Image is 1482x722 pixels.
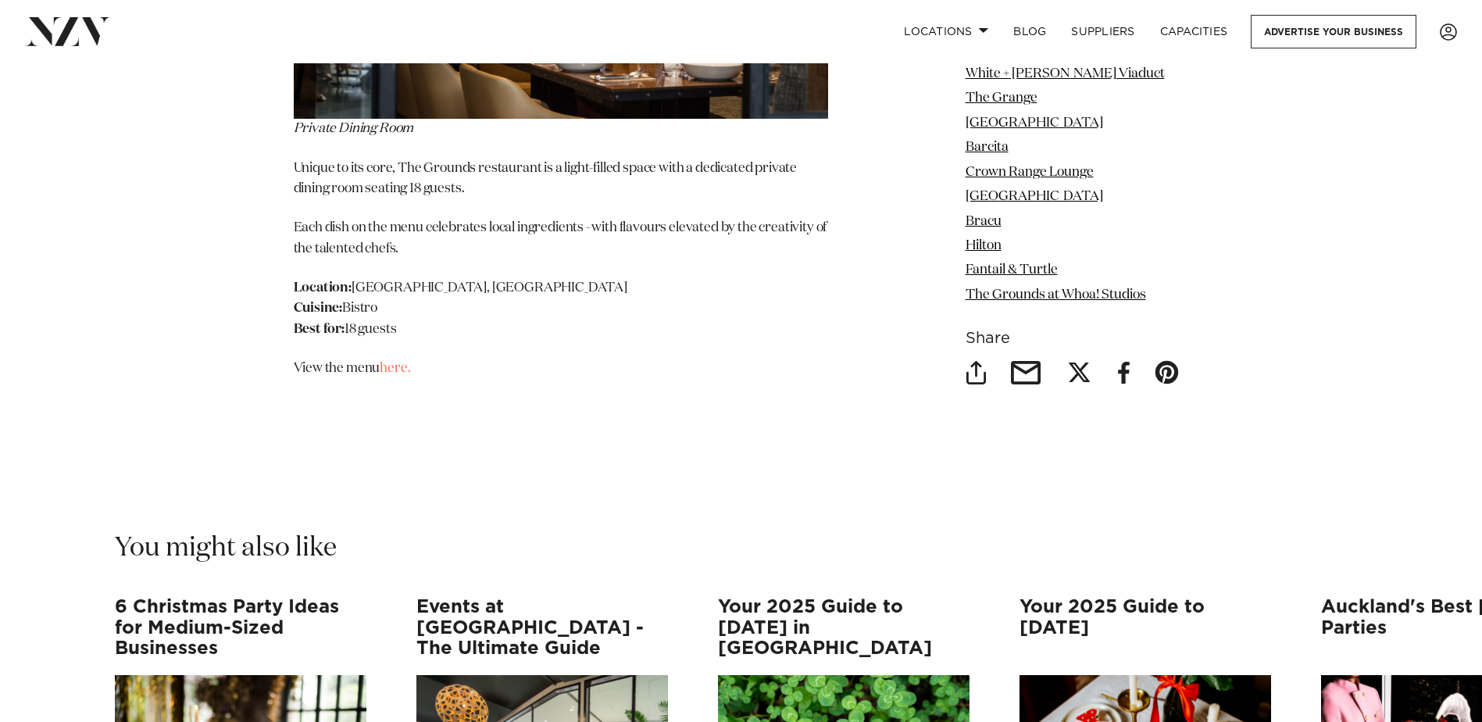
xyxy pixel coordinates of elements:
h2: You might also like [115,531,337,566]
a: [GEOGRAPHIC_DATA] [966,116,1103,130]
h3: Your 2025 Guide to [DATE] in [GEOGRAPHIC_DATA] [718,597,970,659]
span: Private Dining Room [294,122,414,135]
img: nzv-logo.png [25,17,110,45]
a: BLOG [1001,15,1059,48]
h3: 6 Christmas Party Ideas for Medium-Sized Businesses [115,597,366,659]
p: View the menu [294,359,828,379]
a: Barcita [966,141,1009,154]
a: Fantail & Turtle [966,264,1058,277]
a: here. [380,362,410,375]
h3: Events at [GEOGRAPHIC_DATA] - The Ultimate Guide [416,597,668,659]
a: [GEOGRAPHIC_DATA] [966,190,1103,203]
a: Locations [891,15,1001,48]
p: Each dish on the menu celebrates local ingredients - with flavours elevated by the creativity of ... [294,218,828,259]
a: Advertise your business [1251,15,1416,48]
h6: Share [966,331,1189,347]
strong: Location: [294,281,352,295]
a: The Grounds at Whoa! Studios [966,288,1146,302]
p: [GEOGRAPHIC_DATA], [GEOGRAPHIC_DATA] Bistro 18 guests [294,278,828,340]
a: Capacities [1148,15,1241,48]
a: SUPPLIERS [1059,15,1147,48]
a: Hilton [966,239,1002,252]
strong: Cuisine: [294,302,343,315]
p: Unique to its core, The Grounds restaurant is a light-filled space with a dedicated private dinin... [294,159,828,200]
a: The Grange [966,92,1037,105]
a: Bracu [966,215,1002,228]
h3: Your 2025 Guide to [DATE] [1020,597,1271,659]
a: White + [PERSON_NAME] Viaduct [966,67,1165,80]
strong: Best for: [294,323,345,336]
a: Crown Range Lounge [966,166,1094,179]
